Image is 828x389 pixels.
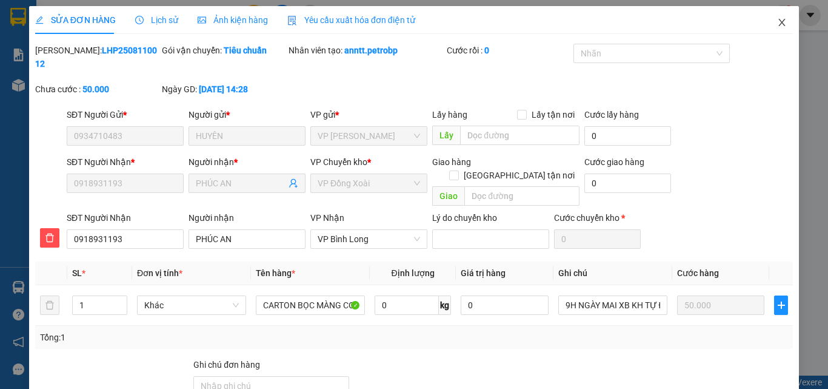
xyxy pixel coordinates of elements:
[777,18,787,27] span: close
[289,44,444,57] div: Nhân viên tạo:
[310,108,427,121] div: VP gửi
[287,15,415,25] span: Yêu cầu xuất hóa đơn điện tử
[318,127,420,145] span: VP Lê Hồng Phong
[584,110,639,120] label: Cước lấy hàng
[432,126,460,145] span: Lấy
[584,157,644,167] label: Cước giao hàng
[464,186,579,206] input: Dọc đường
[461,268,506,278] span: Giá trị hàng
[584,174,671,193] input: Cước giao hàng
[459,169,579,182] span: [GEOGRAPHIC_DATA] tận nơi
[67,108,184,121] div: SĐT Người Gửi
[460,126,579,145] input: Dọc đường
[775,300,787,310] span: plus
[344,46,398,55] b: anntt.petrobp
[199,84,248,94] b: [DATE] 14:28
[82,84,109,94] b: 50.000
[189,108,305,121] div: Người gửi
[35,16,44,24] span: edit
[774,296,788,315] button: plus
[198,15,268,25] span: Ảnh kiện hàng
[67,155,184,169] div: SĐT Người Nhận
[447,44,571,57] div: Cước rồi :
[35,83,159,96] div: Chưa cước :
[318,230,420,248] span: VP Bình Long
[117,306,124,314] span: down
[41,233,59,243] span: delete
[189,211,305,225] div: Người nhận
[40,296,59,315] button: delete
[113,296,127,305] span: Increase Value
[432,211,549,225] div: Lý do chuyển kho
[72,268,82,278] span: SL
[113,305,127,314] span: Decrease Value
[289,178,298,188] span: user-add
[554,211,641,225] div: Cước chuyển kho
[193,360,260,370] label: Ghi chú đơn hàng
[135,16,144,24] span: clock-circle
[484,46,489,55] b: 0
[318,174,420,192] span: VP Đồng Xoài
[391,268,434,278] span: Định lượng
[287,16,297,25] img: icon
[135,15,178,25] span: Lịch sử
[527,108,579,121] span: Lấy tận nơi
[189,155,305,169] div: Người nhận
[558,296,667,315] input: Ghi Chú
[432,110,467,120] span: Lấy hàng
[162,44,286,57] div: Gói vận chuyển:
[432,157,471,167] span: Giao hàng
[35,15,116,25] span: SỬA ĐƠN HÀNG
[144,296,239,314] span: Khác
[40,228,59,248] button: delete
[198,16,206,24] span: picture
[256,268,295,278] span: Tên hàng
[40,331,321,344] div: Tổng: 1
[677,268,719,278] span: Cước hàng
[117,298,124,305] span: up
[224,46,267,55] b: Tiêu chuẩn
[765,6,799,40] button: Close
[584,126,671,146] input: Cước lấy hàng
[310,157,367,167] span: VP Chuyển kho
[310,211,427,225] div: VP Nhận
[256,296,365,315] input: VD: Bàn, Ghế
[162,83,286,96] div: Ngày GD:
[677,296,764,315] input: 0
[553,262,672,285] th: Ghi chú
[439,296,451,315] span: kg
[137,268,182,278] span: Đơn vị tính
[67,211,184,225] div: SĐT Người Nhận
[432,186,464,206] span: Giao
[35,44,159,70] div: [PERSON_NAME]:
